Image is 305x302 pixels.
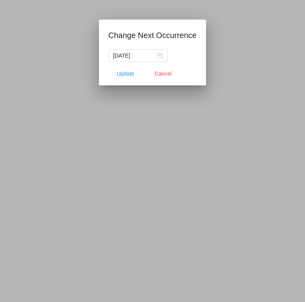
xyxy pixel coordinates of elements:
button: Update [108,67,143,81]
h1: Change Next Occurrence [108,29,197,42]
input: Select date [113,51,156,60]
span: Cancel [154,71,172,77]
span: Update [117,71,135,77]
button: Close dialog [146,67,180,81]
